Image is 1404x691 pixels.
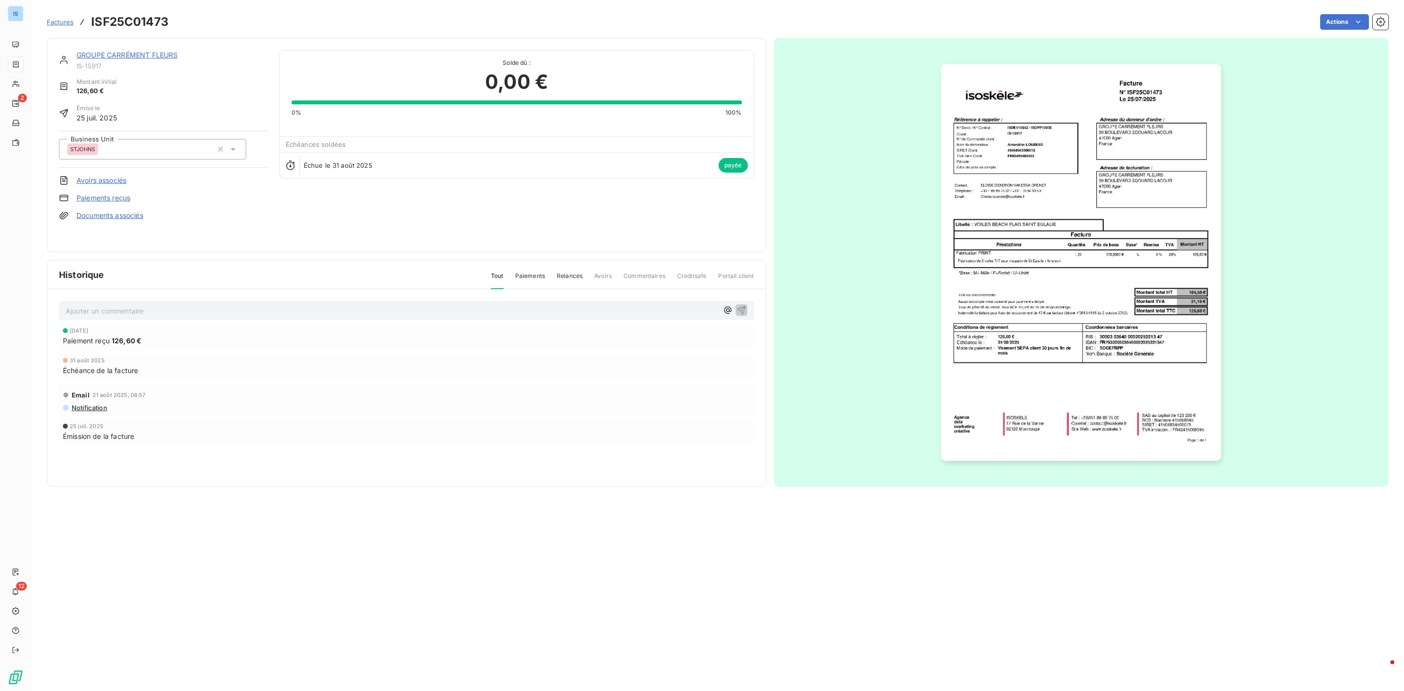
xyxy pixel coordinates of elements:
[77,176,126,185] a: Avoirs associés
[77,86,117,96] span: 126,60 €
[304,161,372,169] span: Échue le 31 août 2025
[77,104,117,113] span: Émise le
[77,193,130,203] a: Paiements reçus
[70,328,88,334] span: [DATE]
[719,158,748,173] span: payée
[112,336,141,346] span: 126,60 €
[16,582,27,591] span: 12
[286,140,346,148] span: Échéances soldées
[8,670,23,685] img: Logo LeanPay
[77,78,117,86] span: Montant initial
[557,272,583,288] span: Relances
[941,64,1221,461] img: invoice_thumbnail
[70,423,103,429] span: 25 juil. 2025
[72,391,90,399] span: Email
[77,51,177,59] a: GROUPE CARRÉMENT FLEURS
[292,59,742,67] span: Solde dû :
[718,272,754,288] span: Portail client
[624,272,665,288] span: Commentaires
[18,94,27,102] span: 2
[8,6,23,21] div: IS
[63,336,110,346] span: Paiement reçu
[677,272,707,288] span: Creditsafe
[725,108,742,117] span: 100%
[59,268,104,281] span: Historique
[77,211,143,220] a: Documents associés
[70,146,95,152] span: STJOHNS
[485,67,548,97] span: 0,00 €
[491,272,504,289] span: Tout
[63,431,134,441] span: Émission de la facture
[63,365,138,375] span: Échéance de la facture
[93,392,146,398] span: 21 août 2025, 08:57
[70,357,105,363] span: 31 août 2025
[77,113,117,123] span: 25 juil. 2025
[47,17,74,27] a: Factures
[292,108,301,117] span: 0%
[47,18,74,26] span: Factures
[515,272,545,288] span: Paiements
[77,62,268,70] span: IS-15917
[91,13,169,31] h3: ISF25C01473
[1371,658,1394,681] iframe: Intercom live chat
[1320,14,1369,30] button: Actions
[71,404,107,412] span: Notification
[594,272,612,288] span: Avoirs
